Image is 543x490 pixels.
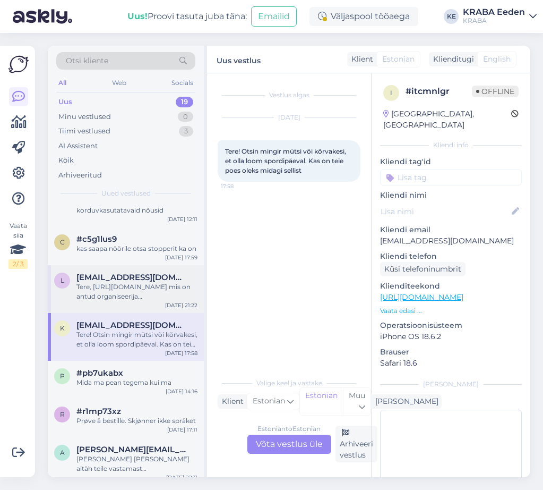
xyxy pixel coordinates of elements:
div: 3 [179,126,193,137]
a: [URL][DOMAIN_NAME] [380,292,463,302]
div: KRABA [463,16,525,25]
span: liisbetkukk@gmail.com [76,273,187,282]
div: All [56,76,68,90]
div: Proovi tasuta juba täna: [127,10,247,23]
span: Offline [472,86,519,97]
span: Otsi kliente [66,55,108,66]
div: Kliendi info [380,140,522,150]
span: Uued vestlused [101,189,151,198]
span: 17:58 [221,182,261,190]
div: Web [110,76,128,90]
div: Tere, kas teie poest võiks leida korduvkasutatavaid nõusid [76,196,197,215]
span: English [483,54,511,65]
span: Muu [349,391,365,400]
span: #pb7ukabx [76,368,123,378]
div: Klient [218,396,244,407]
input: Lisa tag [380,170,522,185]
span: k [60,324,65,332]
span: kivirahkmirtelmia@gmail.com [76,320,187,330]
div: Väljaspool tööaega [309,7,418,26]
div: Socials [169,76,195,90]
div: # itcmnlgr [406,85,472,98]
div: Arhiveeri vestlus [335,426,377,462]
div: Estonian [300,388,343,415]
span: r [60,410,65,418]
span: #c5g1lus9 [76,234,117,244]
span: Estonian [382,54,415,65]
span: a [60,449,65,457]
a: KRABA EedenKRABA [463,8,537,25]
div: AI Assistent [58,141,98,151]
div: Klient [347,54,373,65]
div: [DATE] 22:11 [166,474,197,481]
div: Võta vestlus üle [247,435,331,454]
div: [DATE] 21:22 [165,301,197,309]
div: Klienditugi [429,54,474,65]
span: #r1mp73xz [76,407,121,416]
span: c [60,238,65,246]
div: Küsi telefoninumbrit [380,262,466,276]
div: Kõik [58,155,74,166]
p: Kliendi telefon [380,251,522,262]
input: Lisa nimi [381,206,510,217]
p: Kliendi nimi [380,190,522,201]
span: Estonian [253,395,285,407]
div: KRABA Eeden [463,8,525,16]
div: [DATE] 14:16 [166,387,197,395]
span: p [60,372,65,380]
div: Mida ma pean tegema kui ma [76,378,197,387]
span: i [390,89,392,97]
p: Brauser [380,347,522,358]
b: Uus! [127,11,148,21]
label: Uus vestlus [217,52,261,66]
button: Emailid [251,6,297,27]
div: 0 [178,112,193,122]
div: Tere! Otsin mingir mütsi või kõrvakesi, et olla loom spordipäeval. Kas on teie poes oleks midagi ... [76,330,197,349]
div: Tiimi vestlused [58,126,110,137]
p: Klienditeekond [380,281,522,292]
img: Askly Logo [8,54,29,74]
div: [PERSON_NAME] [371,396,438,407]
div: Vaata siia [8,221,28,269]
p: Vaata edasi ... [380,306,522,316]
div: 2 / 3 [8,259,28,269]
div: [GEOGRAPHIC_DATA], [GEOGRAPHIC_DATA] [383,108,511,131]
div: Prøve å bestille. Skjønner ikke språket [76,416,197,426]
div: Valige keel ja vastake [218,378,360,388]
p: Safari 18.6 [380,358,522,369]
span: allan.matt19@gmail.com [76,445,187,454]
div: [PERSON_NAME] [PERSON_NAME] aitäh teile vastamast [GEOGRAPHIC_DATA] sepa turu noored müüjannad ma... [76,454,197,474]
div: Arhiveeritud [58,170,102,181]
div: Estonian to Estonian [257,424,321,434]
div: [DATE] 12:11 [167,215,197,223]
p: iPhone OS 18.6.2 [380,331,522,342]
div: [DATE] [218,113,360,122]
div: 19 [176,97,193,107]
div: [DATE] 17:58 [165,349,197,357]
div: kas saapa nöörile otsa stopperit ka on [76,244,197,254]
div: [PERSON_NAME] [380,379,522,389]
p: Kliendi email [380,224,522,235]
div: Uus [58,97,72,107]
p: Operatsioonisüsteem [380,320,522,331]
span: Tere! Otsin mingir mütsi või kõrvakesi, et olla loom spordipäeval. Kas on teie poes oleks midagi ... [225,147,348,174]
div: [DATE] 17:59 [165,254,197,261]
div: Minu vestlused [58,112,111,122]
p: [EMAIL_ADDRESS][DOMAIN_NAME] [380,235,522,247]
div: Tere, [URL][DOMAIN_NAME] mis on antud organiseerija [PERSON_NAME]? [76,282,197,301]
span: l [61,276,64,284]
p: Kliendi tag'id [380,156,522,167]
p: Märkmed [380,395,522,407]
div: KE [444,9,459,24]
div: Vestlus algas [218,90,360,100]
div: [DATE] 17:11 [167,426,197,434]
